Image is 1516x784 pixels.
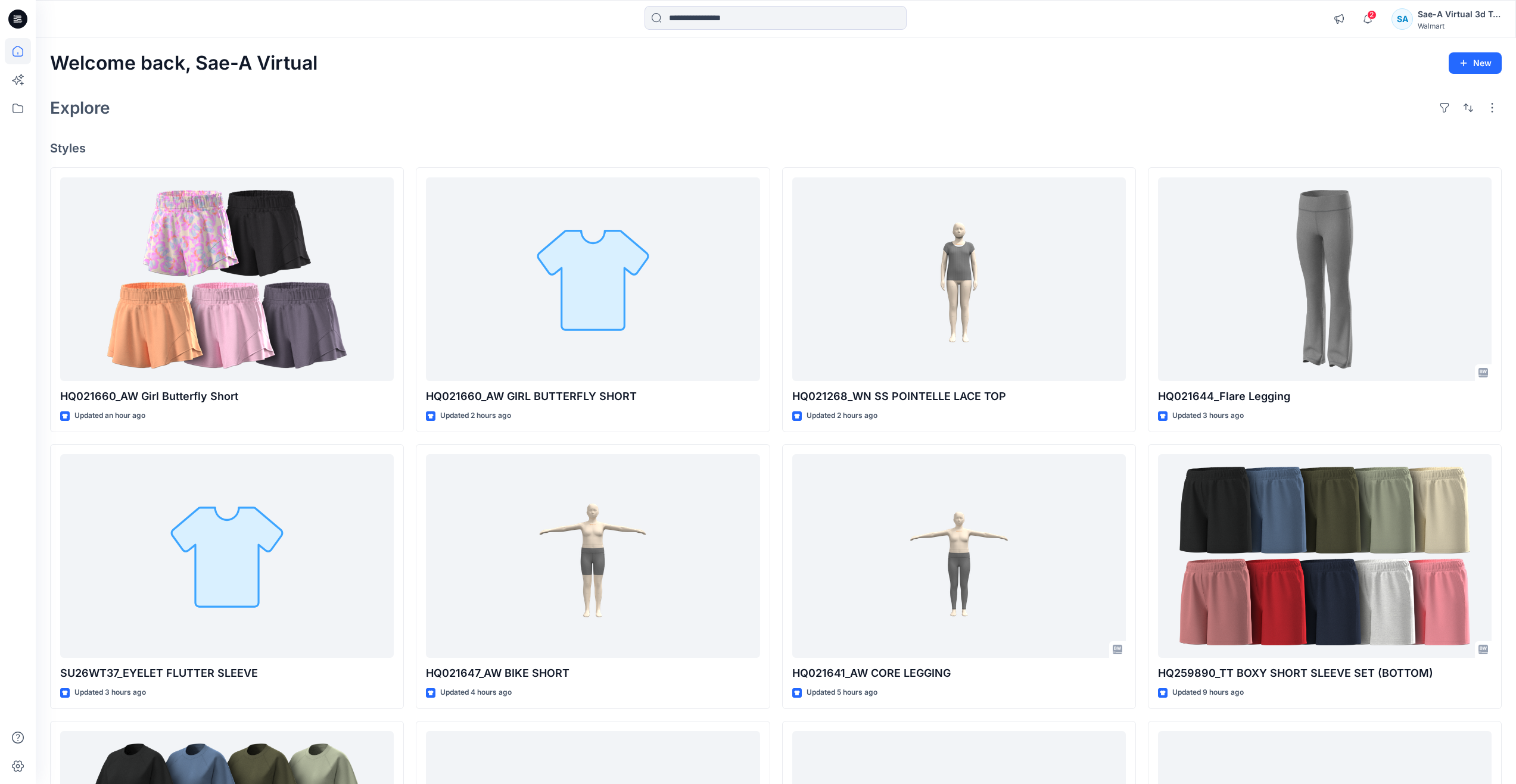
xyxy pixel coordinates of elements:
a: HQ021660_AW GIRL BUTTERFLY SHORT [426,177,759,382]
div: Sae-A Virtual 3d Team [1418,7,1501,21]
p: Updated 9 hours ago [1172,686,1244,699]
p: HQ021660_AW GIRL BUTTERFLY SHORT [426,388,759,405]
div: SA [1392,8,1413,30]
a: HQ021660_AW Girl Butterfly Short [60,177,394,382]
p: Updated 3 hours ago [1172,410,1244,422]
a: HQ021641_AW CORE LEGGING [792,454,1126,658]
a: HQ021644_Flare Legging [1158,177,1492,382]
span: 2 [1367,10,1377,20]
a: HQ021647_AW BIKE SHORT [426,454,759,658]
p: HQ021644_Flare Legging [1158,388,1492,405]
p: HQ021268_WN SS POINTELLE LACE TOP [792,388,1126,405]
p: HQ259890_TT BOXY SHORT SLEEVE SET (BOTTOM) [1158,665,1492,682]
h2: Welcome back, Sae-A Virtual [50,52,317,74]
p: HQ021641_AW CORE LEGGING [792,665,1126,682]
button: New [1449,52,1502,74]
p: Updated 4 hours ago [440,686,512,699]
div: Walmart [1418,21,1501,30]
a: HQ021268_WN SS POINTELLE LACE TOP [792,177,1126,382]
h4: Styles [50,141,1502,155]
p: Updated 3 hours ago [74,686,146,699]
p: Updated 5 hours ago [807,686,877,699]
a: HQ259890_TT BOXY SHORT SLEEVE SET (BOTTOM) [1158,454,1492,658]
h2: Explore [50,98,110,117]
p: HQ021647_AW BIKE SHORT [426,665,759,682]
p: Updated an hour ago [74,410,145,422]
p: Updated 2 hours ago [440,410,511,422]
p: SU26WT37_EYELET FLUTTER SLEEVE [60,665,394,682]
a: SU26WT37_EYELET FLUTTER SLEEVE [60,454,394,658]
p: HQ021660_AW Girl Butterfly Short [60,388,394,405]
p: Updated 2 hours ago [807,410,877,422]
